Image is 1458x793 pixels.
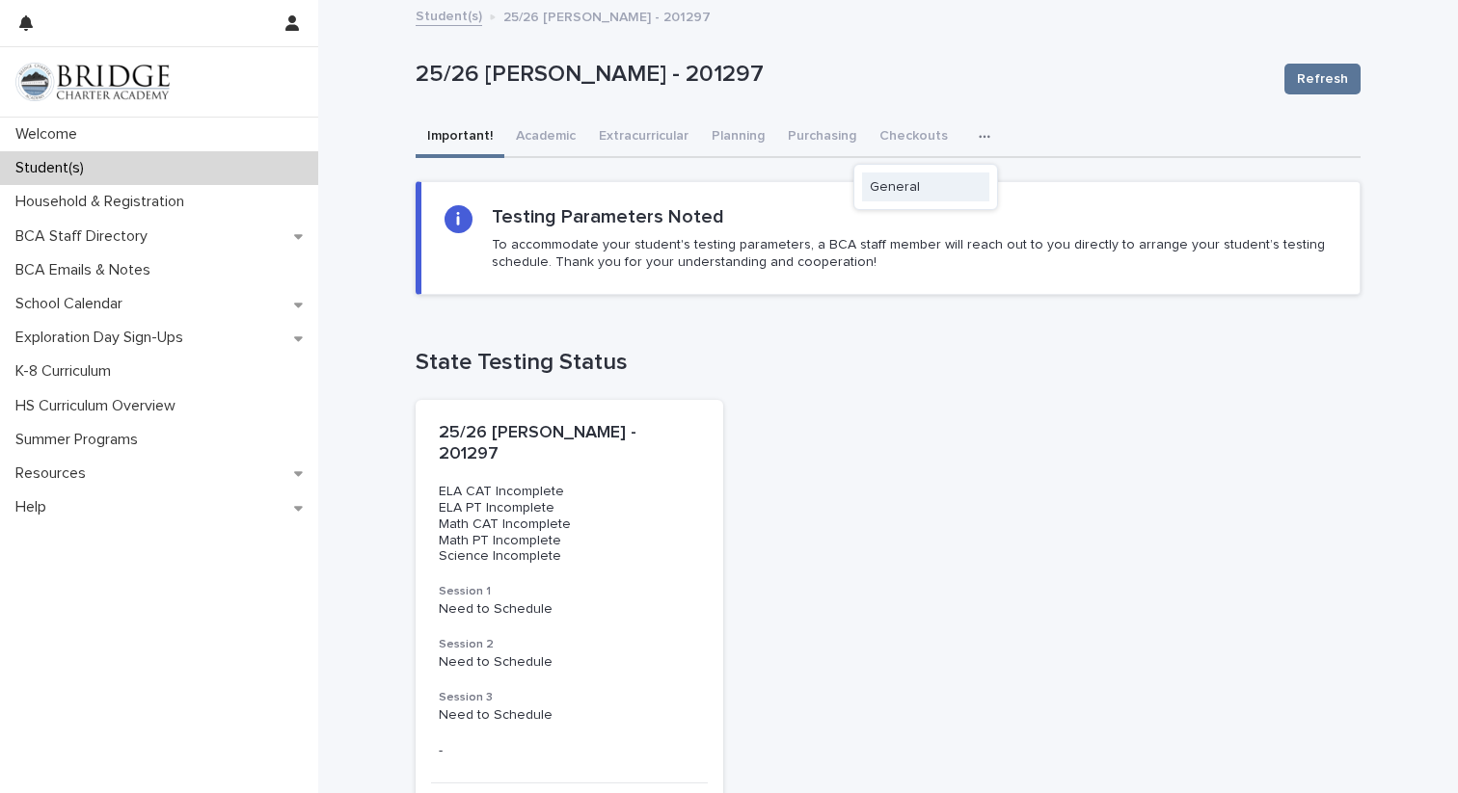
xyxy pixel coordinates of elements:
p: BCA Emails & Notes [8,261,166,279]
p: Resources [8,464,101,483]
span: 25/26 [PERSON_NAME] - 201297 [439,424,641,463]
span: General [870,180,920,194]
p: K-8 Curriculum [8,362,126,381]
p: Summer Programs [8,431,153,449]
p: Household & Registration [8,193,200,211]
button: Important! [416,118,504,158]
button: Extracurricular [587,118,700,158]
h3: Session 1 [439,584,700,599]
p: Help [8,498,62,516]
span: Refresh [1297,69,1348,89]
p: Exploration Day Sign-Ups [8,329,199,347]
h3: Session 2 [439,637,700,652]
p: To accommodate your student's testing parameters, a BCA staff member will reach out to you direct... [492,236,1336,271]
p: 25/26 [PERSON_NAME] - 201297 [503,5,711,26]
p: Welcome [8,125,93,144]
button: Checkouts [868,118,959,158]
h3: Session 3 [439,690,700,705]
h1: State Testing Status [416,349,1361,377]
button: Refresh [1284,64,1361,94]
p: BCA Staff Directory [8,227,163,246]
a: Student(s) [416,4,482,26]
h2: Testing Parameters Noted [492,205,724,228]
p: 25/26 [PERSON_NAME] - 201297 [416,61,1269,89]
p: Need to Schedule [439,654,700,671]
p: Need to Schedule [439,707,700,724]
button: Purchasing [776,118,868,158]
p: School Calendar [8,295,138,313]
button: Academic [504,118,587,158]
p: - [439,743,700,759]
p: Need to Schedule [439,601,700,618]
p: Student(s) [8,159,99,177]
p: ELA CAT Incomplete ELA PT Incomplete Math CAT Incomplete Math PT Incomplete Science Incomplete [439,484,700,565]
button: Planning [700,118,776,158]
img: V1C1m3IdTEidaUdm9Hs0 [15,63,170,101]
p: HS Curriculum Overview [8,397,191,415]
